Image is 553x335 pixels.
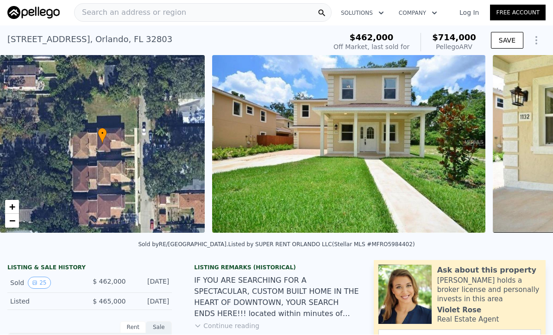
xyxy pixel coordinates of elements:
[432,33,476,43] span: $714,000
[75,7,186,19] span: Search an address or region
[350,33,394,43] span: $462,000
[9,201,15,213] span: +
[93,298,126,305] span: $ 465,000
[120,322,146,334] div: Rent
[10,297,82,306] div: Listed
[432,43,476,52] div: Pellego ARV
[5,214,19,228] a: Zoom out
[10,277,82,289] div: Sold
[391,5,445,22] button: Company
[5,200,19,214] a: Zoom in
[7,6,60,19] img: Pellego
[437,306,481,315] div: Violet Rose
[9,215,15,227] span: −
[138,242,228,248] div: Sold by RE/[GEOGRAPHIC_DATA] .
[28,277,50,289] button: View historical data
[228,242,415,248] div: Listed by SUPER RENT ORLANDO LLC (Stellar MLS #MFRO5984402)
[212,56,485,233] img: Sale: 147543289 Parcel: 47658180
[527,31,546,50] button: Show Options
[7,33,172,46] div: [STREET_ADDRESS] , Orlando , FL 32803
[437,315,499,324] div: Real Estate Agent
[93,278,126,285] span: $ 462,000
[98,130,107,138] span: •
[194,264,358,272] div: Listing Remarks (Historical)
[437,265,536,276] div: Ask about this property
[7,264,172,273] div: LISTING & SALE HISTORY
[133,297,169,306] div: [DATE]
[146,322,172,334] div: Sale
[437,276,541,304] div: [PERSON_NAME] holds a broker license and personally invests in this area
[333,5,391,22] button: Solutions
[133,277,169,289] div: [DATE]
[98,128,107,144] div: •
[491,32,523,49] button: SAVE
[448,8,490,18] a: Log In
[333,43,409,52] div: Off Market, last sold for
[490,5,546,21] a: Free Account
[194,322,259,331] button: Continue reading
[194,275,358,320] div: IF YOU ARE SEARCHING FOR A SPECTACULAR, CUSTOM BUILT HOME IN THE HEART OF DOWNTOWN, YOUR SEARCH E...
